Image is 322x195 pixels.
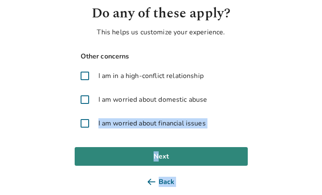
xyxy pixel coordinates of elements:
[75,3,248,24] h1: Do any of these apply?
[98,71,204,81] span: I am in a high-conflict relationship
[280,154,322,195] iframe: Chat Widget
[75,147,248,166] button: Next
[75,173,248,191] button: Back
[75,51,248,62] span: Other concerns
[98,118,206,128] span: I am worried about financial issues
[75,27,248,37] p: This helps us customize your experience.
[98,95,207,105] span: I am worried about domestic abuse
